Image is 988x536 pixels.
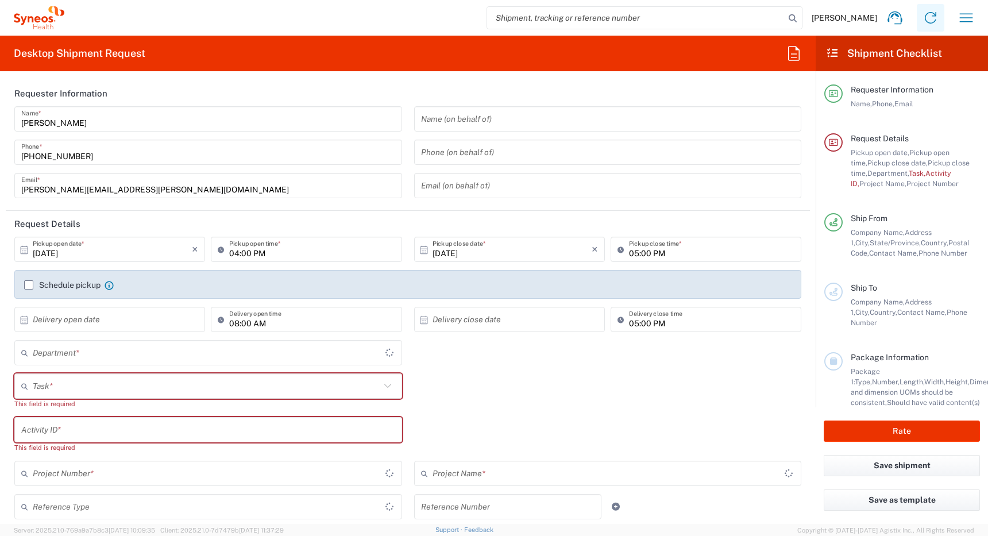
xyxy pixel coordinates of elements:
div: This field is required [14,442,402,453]
a: Feedback [464,526,493,533]
span: Project Number [906,179,959,188]
span: Pickup close date, [867,159,928,167]
div: This field is required [14,399,402,409]
span: Package 1: [851,367,880,386]
label: Schedule pickup [24,280,101,290]
span: Company Name, [851,298,905,306]
i: × [592,240,598,259]
span: Should have valid content(s) [887,398,980,407]
span: Requester Information [851,85,933,94]
span: Length, [900,377,924,386]
span: Type, [855,377,872,386]
button: Rate [824,421,980,442]
span: Pickup open date, [851,148,909,157]
span: Contact Name, [897,308,947,317]
span: Copyright © [DATE]-[DATE] Agistix Inc., All Rights Reserved [797,525,974,535]
a: Support [435,526,464,533]
span: [DATE] 10:09:35 [109,527,155,534]
span: Task, [909,169,925,178]
span: Project Name, [859,179,906,188]
h2: Request Details [14,218,80,230]
input: Shipment, tracking or reference number [487,7,785,29]
span: City, [855,238,870,247]
span: Ship To [851,283,877,292]
h2: Desktop Shipment Request [14,47,145,60]
span: Number, [872,377,900,386]
span: Ship From [851,214,887,223]
h2: Shipment Checklist [826,47,942,60]
span: Department, [867,169,909,178]
span: Package Information [851,353,929,362]
span: Company Name, [851,228,905,237]
a: Add Reference [608,499,624,515]
span: Contact Name, [869,249,918,257]
button: Save as template [824,489,980,511]
span: Height, [945,377,970,386]
span: State/Province, [870,238,921,247]
i: × [192,240,198,259]
span: Name, [851,99,872,108]
span: Width, [924,377,945,386]
span: City, [855,308,870,317]
span: [PERSON_NAME] [812,13,877,23]
span: Email [894,99,913,108]
span: Phone Number [918,249,967,257]
button: Save shipment [824,455,980,476]
span: Client: 2025.21.0-7d7479b [160,527,284,534]
h2: Requester Information [14,88,107,99]
span: Country, [870,308,897,317]
span: Request Details [851,134,909,143]
span: Country, [921,238,948,247]
span: Phone, [872,99,894,108]
span: [DATE] 11:37:29 [239,527,284,534]
span: Server: 2025.21.0-769a9a7b8c3 [14,527,155,534]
